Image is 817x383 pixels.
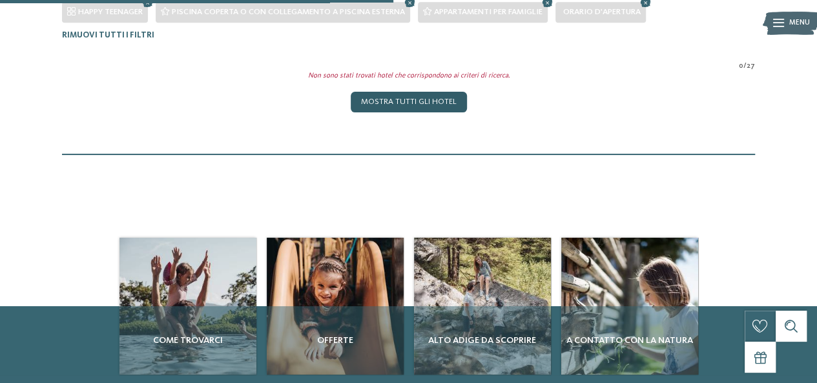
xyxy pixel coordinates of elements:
[419,334,546,347] span: Alto Adige da scoprire
[267,238,404,375] img: Cercate un hotel per famiglie? Qui troverete solo i migliori!
[566,334,693,347] span: A contatto con la natura
[267,238,404,375] a: Cercate un hotel per famiglie? Qui troverete solo i migliori! Offerte
[62,31,154,39] span: Rimuovi tutti i filtri
[272,334,398,347] span: Offerte
[561,238,698,375] a: Cercate un hotel per famiglie? Qui troverete solo i migliori! A contatto con la natura
[743,61,747,72] span: /
[563,8,641,16] span: Orario d'apertura
[172,8,405,16] span: Piscina coperta o con collegamento a piscina esterna
[119,238,256,375] a: Cercate un hotel per famiglie? Qui troverete solo i migliori! Come trovarci
[434,8,543,16] span: Appartamenti per famiglie
[78,8,143,16] span: HAPPY TEENAGER
[561,238,698,375] img: Cercate un hotel per famiglie? Qui troverete solo i migliori!
[747,61,755,72] span: 27
[414,238,551,375] a: Cercate un hotel per famiglie? Qui troverete solo i migliori! Alto Adige da scoprire
[119,238,256,375] img: Cercate un hotel per famiglie? Qui troverete solo i migliori!
[57,71,760,81] div: Non sono stati trovati hotel che corrispondono ai criteri di ricerca.
[351,92,467,112] div: Mostra tutti gli hotel
[125,334,251,347] span: Come trovarci
[739,61,743,72] span: 0
[414,238,551,375] img: Cercate un hotel per famiglie? Qui troverete solo i migliori!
